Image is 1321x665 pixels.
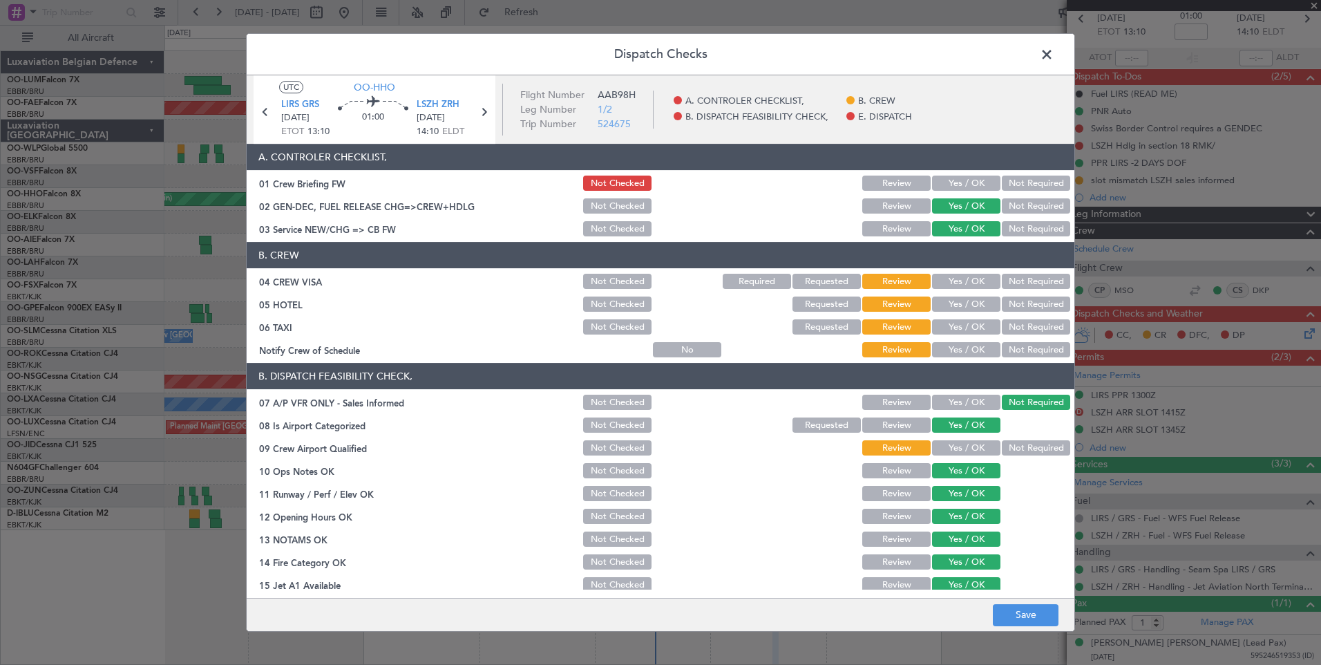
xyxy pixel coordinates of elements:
header: Dispatch Checks [247,34,1074,75]
button: Not Required [1002,297,1070,312]
button: Not Required [1002,221,1070,236]
button: Not Required [1002,319,1070,335]
button: Not Required [1002,395,1070,410]
button: Not Required [1002,274,1070,289]
button: Not Required [1002,198,1070,214]
button: Not Required [1002,440,1070,456]
button: Not Required [1002,176,1070,191]
button: Not Required [1002,342,1070,357]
